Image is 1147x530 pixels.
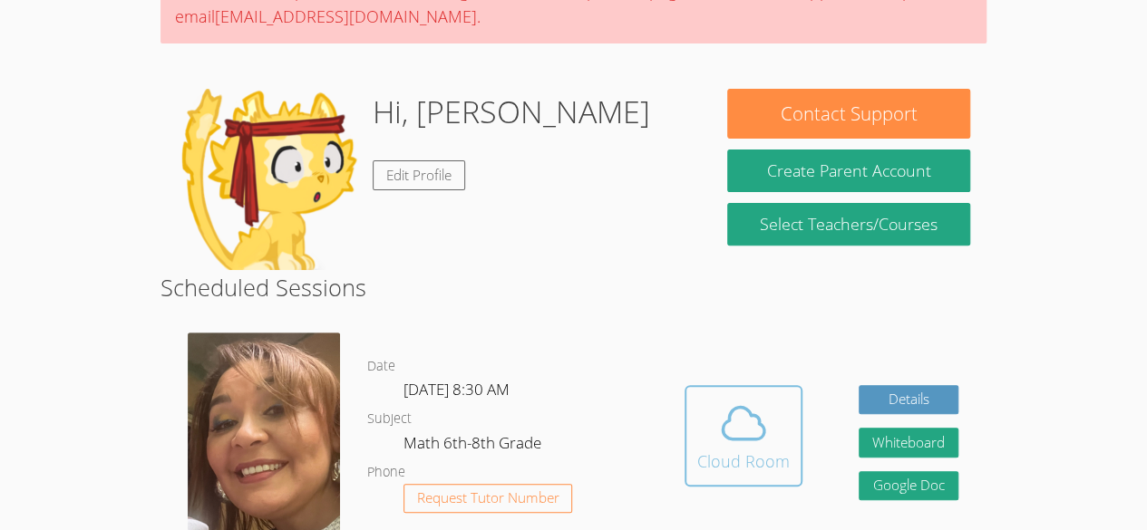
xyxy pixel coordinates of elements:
a: Select Teachers/Courses [727,203,969,246]
h2: Scheduled Sessions [160,270,987,304]
button: Cloud Room [685,385,802,487]
a: Google Doc [859,471,958,501]
div: Cloud Room [697,448,790,474]
h1: Hi, [PERSON_NAME] [373,89,650,135]
a: Details [859,385,958,415]
dt: Subject [367,408,412,430]
button: Whiteboard [859,428,958,458]
button: Contact Support [727,89,969,139]
span: [DATE] 8:30 AM [403,379,510,400]
span: Request Tutor Number [417,491,559,505]
dt: Phone [367,461,405,484]
button: Request Tutor Number [403,484,573,514]
dd: Math 6th-8th Grade [403,430,545,461]
a: Edit Profile [373,160,465,190]
button: Create Parent Account [727,149,969,192]
img: default.png [177,89,358,270]
dt: Date [367,355,395,378]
